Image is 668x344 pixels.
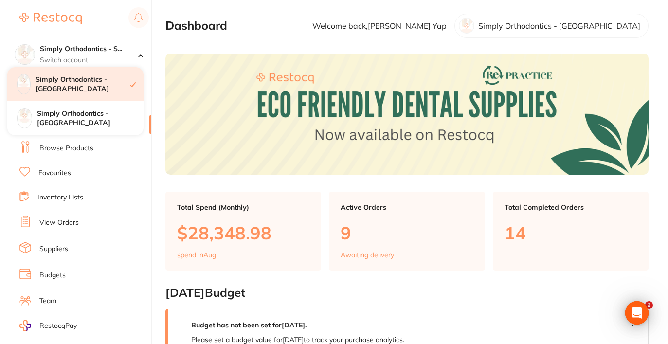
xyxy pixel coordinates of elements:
[19,7,82,30] a: Restocq Logo
[493,192,649,271] a: Total Completed Orders14
[505,223,637,243] p: 14
[40,44,138,54] h4: Simply Orthodontics - Sydenham
[39,296,56,306] a: Team
[329,192,485,271] a: Active Orders9Awaiting delivery
[341,203,473,211] p: Active Orders
[18,109,32,123] img: Simply Orthodontics - Sunbury
[177,251,216,259] p: spend in Aug
[15,45,35,64] img: Simply Orthodontics - Sydenham
[165,286,649,300] h2: [DATE] Budget
[505,203,637,211] p: Total Completed Orders
[39,321,77,331] span: RestocqPay
[37,193,83,202] a: Inventory Lists
[38,168,71,178] a: Favourites
[19,320,77,331] a: RestocqPay
[19,320,31,331] img: RestocqPay
[625,301,649,325] div: Open Intercom Messenger
[39,244,68,254] a: Suppliers
[341,251,394,259] p: Awaiting delivery
[18,74,30,87] img: Simply Orthodontics - Sydenham
[165,19,227,33] h2: Dashboard
[165,192,321,271] a: Total Spend (Monthly)$28,348.98spend inAug
[478,21,640,30] p: Simply Orthodontics - [GEOGRAPHIC_DATA]
[165,54,649,174] img: Dashboard
[36,75,130,94] h4: Simply Orthodontics - [GEOGRAPHIC_DATA]
[39,271,66,280] a: Budgets
[191,336,404,344] p: Please set a budget value for [DATE] to track your purchase analytics.
[341,223,473,243] p: 9
[37,109,144,128] h4: Simply Orthodontics - [GEOGRAPHIC_DATA]
[177,223,309,243] p: $28,348.98
[312,21,447,30] p: Welcome back, [PERSON_NAME] Yap
[39,144,93,153] a: Browse Products
[645,301,653,309] span: 2
[177,203,309,211] p: Total Spend (Monthly)
[40,55,138,65] p: Switch account
[39,218,79,228] a: View Orders
[19,13,82,24] img: Restocq Logo
[191,321,307,329] strong: Budget has not been set for [DATE] .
